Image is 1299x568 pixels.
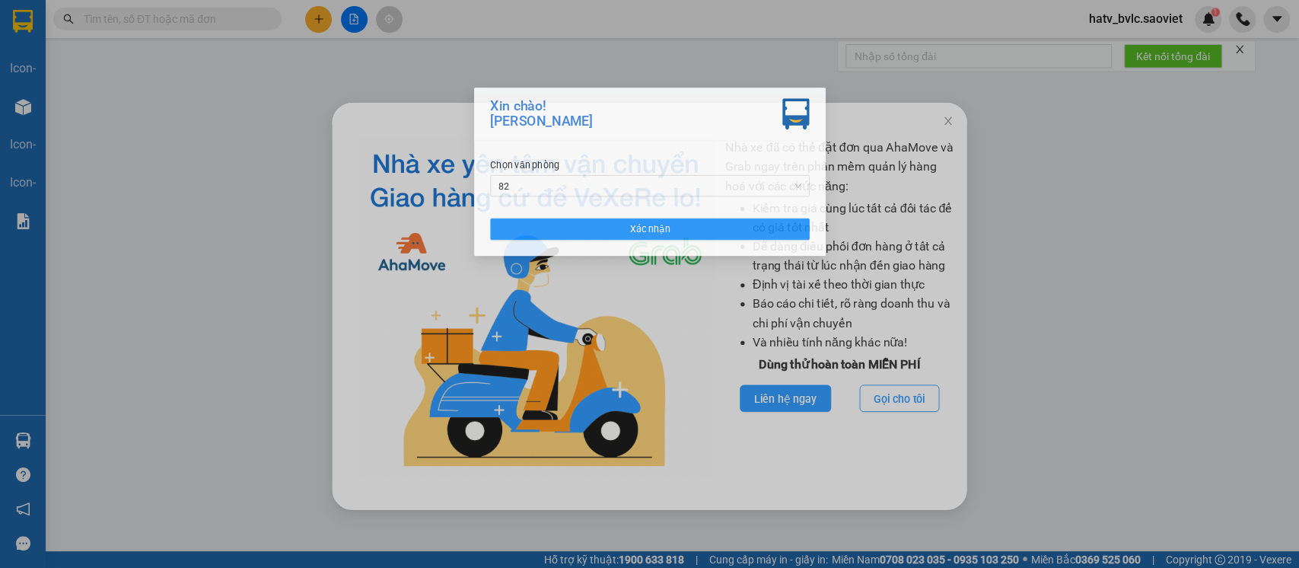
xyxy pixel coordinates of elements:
span: Xác nhận [627,227,673,244]
div: Xin chào! [PERSON_NAME] [470,88,585,123]
span: 82 [479,175,820,198]
div: Chọn văn phòng [470,155,829,171]
button: Xác nhận [470,223,829,247]
img: vxr-icon [799,88,829,123]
